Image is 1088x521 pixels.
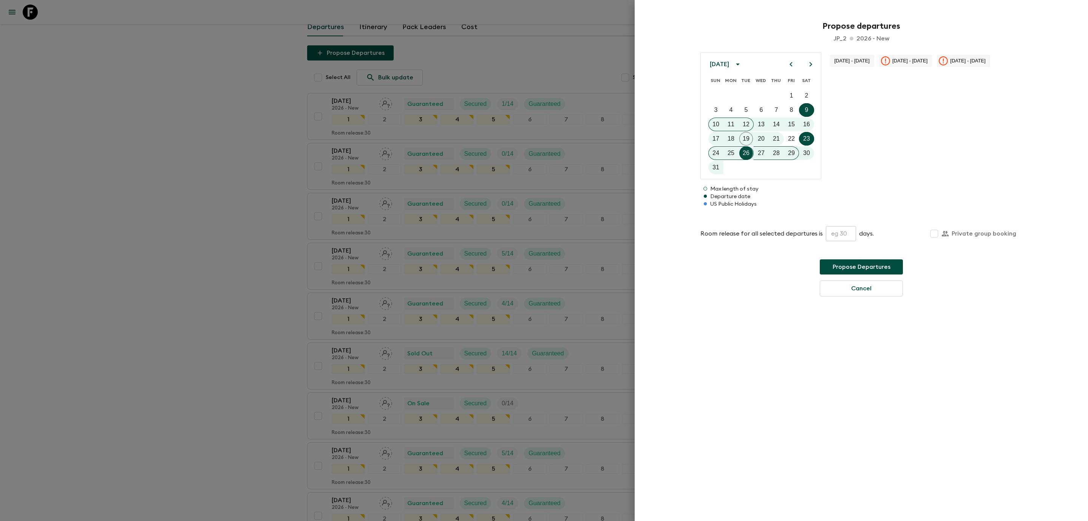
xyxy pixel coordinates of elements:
[728,149,734,158] p: 25
[788,149,795,158] p: 29
[790,105,793,115] p: 8
[760,105,763,115] p: 6
[820,281,903,296] button: Cancel
[700,193,1022,200] p: Departure date
[712,163,719,172] p: 31
[775,105,778,115] p: 7
[700,200,1022,208] p: US Public Holidays
[650,21,1073,31] h2: Propose departures
[754,73,768,88] span: Wednesday
[712,149,719,158] p: 24
[710,60,729,68] div: [DATE]
[712,120,719,129] p: 10
[946,58,990,64] span: [DATE] - [DATE]
[784,73,798,88] span: Friday
[805,91,808,100] p: 2
[758,120,765,129] p: 13
[714,105,718,115] p: 3
[830,58,874,64] span: [DATE] - [DATE]
[788,134,795,143] p: 22
[709,73,722,88] span: Sunday
[856,34,889,43] p: 2026 - New
[803,120,810,129] p: 16
[826,226,856,241] input: eg 30
[952,229,1016,238] p: Private group booking
[804,58,817,71] button: Next month
[724,73,737,88] span: Monday
[785,58,797,71] button: Previous month
[712,134,719,143] p: 17
[700,229,823,238] p: Room release for all selected departures is
[773,149,780,158] p: 28
[731,58,744,71] button: calendar view is open, switch to year view
[788,120,795,129] p: 15
[859,229,874,238] p: days.
[700,185,1022,193] p: Max length of stay
[729,105,733,115] p: 4
[790,91,793,100] p: 1
[728,134,734,143] p: 18
[743,120,750,129] p: 12
[758,149,765,158] p: 27
[820,259,903,274] button: Propose Departures
[743,134,750,143] p: 19
[745,105,748,115] p: 5
[758,134,765,143] p: 20
[769,73,783,88] span: Thursday
[773,120,780,129] p: 14
[803,149,810,158] p: 30
[834,34,847,43] p: jp_2
[728,120,734,129] p: 11
[773,134,780,143] p: 21
[888,58,932,64] span: [DATE] - [DATE]
[739,73,753,88] span: Tuesday
[799,73,813,88] span: Saturday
